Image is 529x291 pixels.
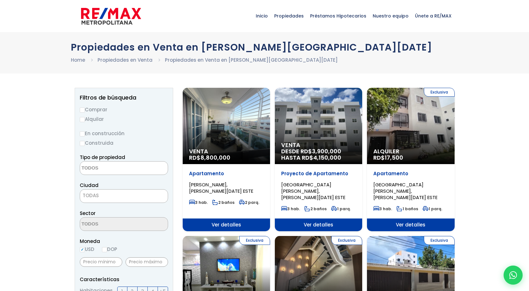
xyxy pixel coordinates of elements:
[275,218,362,231] span: Ver detalles
[80,189,168,203] span: TODAS
[397,206,418,211] span: 1 baños
[367,218,454,231] span: Ver detalles
[80,154,125,161] span: Tipo de propiedad
[373,148,448,155] span: Alquiler
[239,236,270,245] span: Exclusiva
[424,88,455,97] span: Exclusiva
[189,170,264,177] p: Apartamento
[239,200,259,205] span: 2 parq.
[212,200,234,205] span: 2 baños
[271,6,307,25] span: Propiedades
[80,245,94,253] label: USD
[423,206,442,211] span: 1 parq.
[80,257,122,267] input: Precio mínimo
[189,154,230,162] span: RD$
[80,139,168,147] label: Construida
[373,206,392,211] span: 3 hab.
[80,182,98,189] span: Ciudad
[281,170,356,177] p: Proyecto de Apartamento
[80,129,168,137] label: En construcción
[373,154,403,162] span: RD$
[80,94,168,101] h2: Filtros de búsqueda
[189,148,264,155] span: Venta
[373,181,437,201] span: [GEOGRAPHIC_DATA][PERSON_NAME], [PERSON_NAME][DATE] ESTE
[183,218,270,231] span: Ver detalles
[83,192,99,199] span: TODAS
[424,236,455,245] span: Exclusiva
[370,6,412,25] span: Nuestro equipo
[80,141,85,146] input: Construida
[81,7,141,26] img: remax-metropolitana-logo
[102,247,107,252] input: DOP
[183,88,270,231] a: Venta RD$8,800,000 Apartamento [PERSON_NAME], [PERSON_NAME][DATE] ESTE 3 hab. 2 baños 2 parq. Ver...
[189,200,208,205] span: 3 hab.
[281,181,345,201] span: [GEOGRAPHIC_DATA][PERSON_NAME], [PERSON_NAME][DATE] ESTE
[307,6,370,25] span: Préstamos Hipotecarios
[281,148,356,161] span: DESDE RD$
[98,57,153,63] a: Propiedades en Venta
[281,155,356,161] span: HASTA RD$
[275,88,362,231] a: Venta DESDE RD$3,900,000 HASTA RD$4,150,000 Proyecto de Apartamento [GEOGRAPHIC_DATA][PERSON_NAME...
[80,191,168,200] span: TODAS
[367,88,454,231] a: Exclusiva Alquiler RD$17,500 Apartamento [GEOGRAPHIC_DATA][PERSON_NAME], [PERSON_NAME][DATE] ESTE...
[80,210,96,217] span: Sector
[80,107,85,113] input: Comprar
[189,181,253,194] span: [PERSON_NAME], [PERSON_NAME][DATE] ESTE
[80,117,85,122] input: Alquilar
[80,106,168,114] label: Comprar
[331,206,351,211] span: 1 parq.
[281,142,356,148] span: Venta
[80,131,85,136] input: En construcción
[253,6,271,25] span: Inicio
[200,154,230,162] span: 8,800,000
[71,57,85,63] a: Home
[304,206,327,211] span: 2 baños
[385,154,403,162] span: 17,500
[412,6,455,25] span: Únete a RE/MAX
[80,115,168,123] label: Alquilar
[80,275,168,283] p: Características
[80,237,168,245] span: Moneda
[165,56,338,64] li: Propiedades en Venta en [PERSON_NAME][GEOGRAPHIC_DATA][DATE]
[313,154,341,162] span: 4,150,000
[80,247,85,252] input: USD
[331,236,362,245] span: Exclusiva
[80,218,142,231] textarea: Search
[80,162,142,175] textarea: Search
[281,206,300,211] span: 3 hab.
[125,257,168,267] input: Precio máximo
[373,170,448,177] p: Apartamento
[312,147,341,155] span: 3,900,000
[102,245,117,253] label: DOP
[71,42,458,53] h1: Propiedades en Venta en [PERSON_NAME][GEOGRAPHIC_DATA][DATE]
